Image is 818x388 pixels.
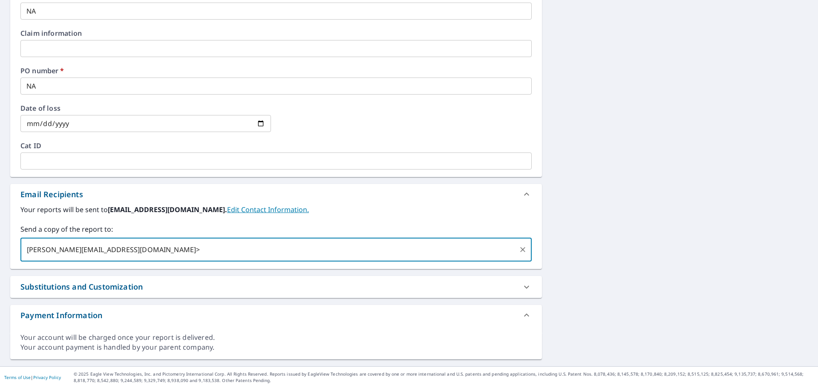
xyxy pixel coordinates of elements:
[20,224,532,234] label: Send a copy of the report to:
[20,30,532,37] label: Claim information
[20,333,532,342] div: Your account will be charged once your report is delivered.
[4,375,61,380] p: |
[20,204,532,215] label: Your reports will be sent to
[10,305,542,325] div: Payment Information
[108,205,227,214] b: [EMAIL_ADDRESS][DOMAIN_NAME].
[20,142,532,149] label: Cat ID
[10,184,542,204] div: Email Recipients
[20,342,532,352] div: Your account payment is handled by your parent company.
[10,276,542,298] div: Substitutions and Customization
[20,310,102,321] div: Payment Information
[20,189,83,200] div: Email Recipients
[517,244,529,256] button: Clear
[4,374,31,380] a: Terms of Use
[20,67,532,74] label: PO number
[20,281,143,293] div: Substitutions and Customization
[33,374,61,380] a: Privacy Policy
[74,371,814,384] p: © 2025 Eagle View Technologies, Inc. and Pictometry International Corp. All Rights Reserved. Repo...
[20,105,271,112] label: Date of loss
[227,205,309,214] a: EditContactInfo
